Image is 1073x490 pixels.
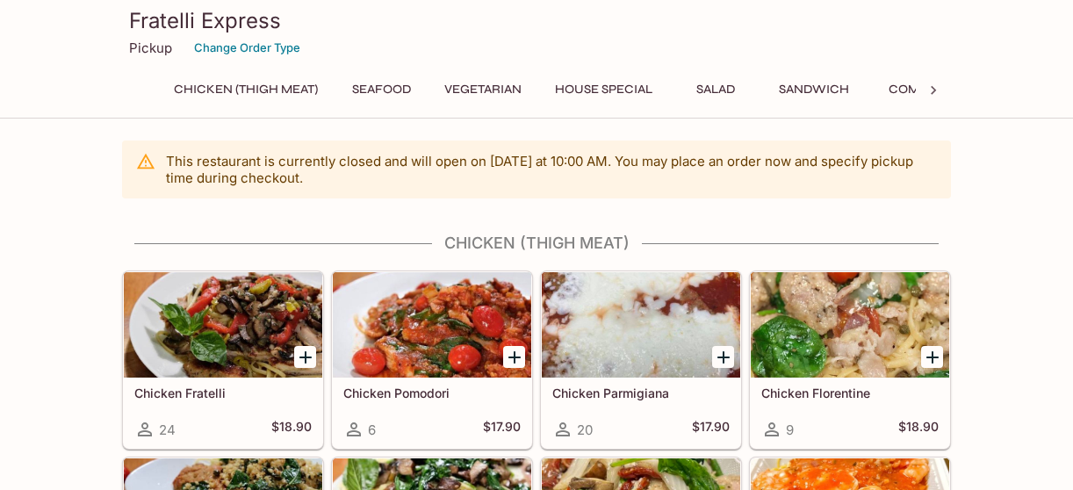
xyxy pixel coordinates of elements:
[129,40,172,56] p: Pickup
[503,346,525,368] button: Add Chicken Pomodori
[786,422,794,438] span: 9
[124,272,322,378] div: Chicken Fratelli
[761,386,939,400] h5: Chicken Florentine
[129,7,944,34] h3: Fratelli Express
[134,386,312,400] h5: Chicken Fratelli
[159,422,176,438] span: 24
[368,422,376,438] span: 6
[294,346,316,368] button: Add Chicken Fratelli
[750,271,950,449] a: Chicken Florentine9$18.90
[332,271,532,449] a: Chicken Pomodori6$17.90
[751,272,949,378] div: Chicken Florentine
[873,77,952,102] button: Combo
[271,419,312,440] h5: $18.90
[164,77,328,102] button: Chicken (Thigh Meat)
[343,386,521,400] h5: Chicken Pomodori
[483,419,521,440] h5: $17.90
[542,272,740,378] div: Chicken Parmigiana
[676,77,755,102] button: Salad
[898,419,939,440] h5: $18.90
[342,77,421,102] button: Seafood
[577,422,593,438] span: 20
[921,346,943,368] button: Add Chicken Florentine
[541,271,741,449] a: Chicken Parmigiana20$17.90
[712,346,734,368] button: Add Chicken Parmigiana
[435,77,531,102] button: Vegetarian
[692,419,730,440] h5: $17.90
[186,34,308,61] button: Change Order Type
[122,234,951,253] h4: Chicken (Thigh Meat)
[123,271,323,449] a: Chicken Fratelli24$18.90
[769,77,859,102] button: Sandwich
[166,153,937,186] p: This restaurant is currently closed and will open on [DATE] at 10:00 AM . You may place an order ...
[333,272,531,378] div: Chicken Pomodori
[552,386,730,400] h5: Chicken Parmigiana
[545,77,662,102] button: House Special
